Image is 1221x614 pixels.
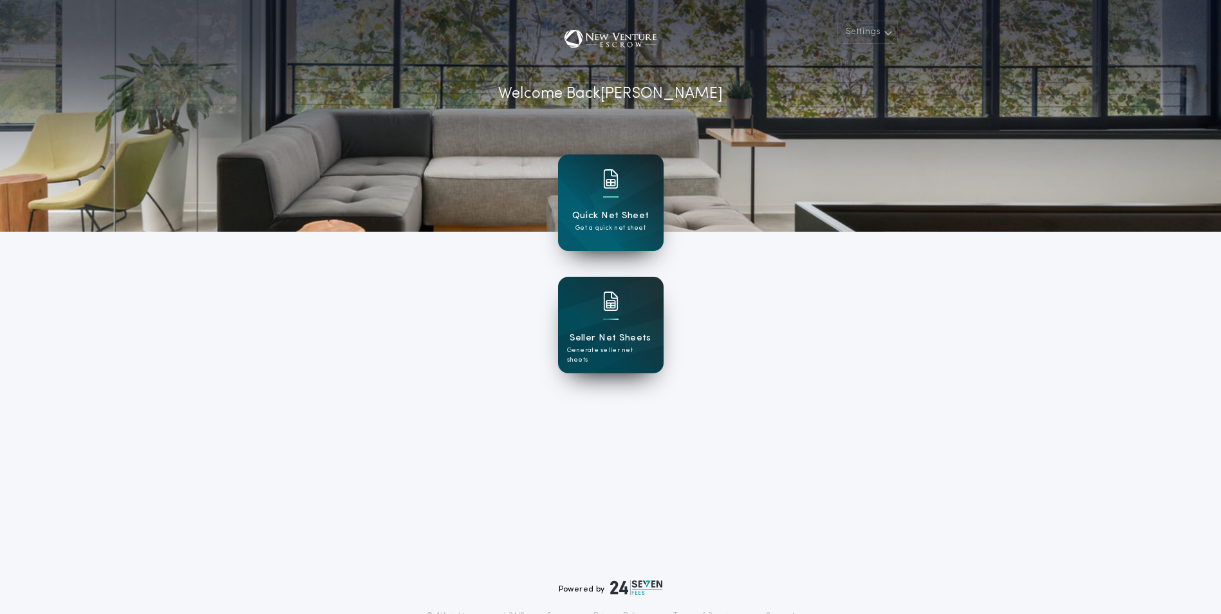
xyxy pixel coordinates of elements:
div: Powered by [559,580,663,595]
img: card icon [603,292,619,311]
p: Welcome Back [PERSON_NAME] [498,82,723,106]
a: card iconSeller Net SheetsGenerate seller net sheets [558,277,664,373]
img: card icon [603,169,619,189]
h1: Seller Net Sheets [570,331,651,346]
p: Get a quick net sheet [575,223,646,233]
img: account-logo [552,21,669,59]
a: card iconQuick Net SheetGet a quick net sheet [558,154,664,251]
img: logo [610,580,663,595]
button: Settings [837,21,898,44]
p: Generate seller net sheets [567,346,655,365]
h1: Quick Net Sheet [572,209,649,223]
